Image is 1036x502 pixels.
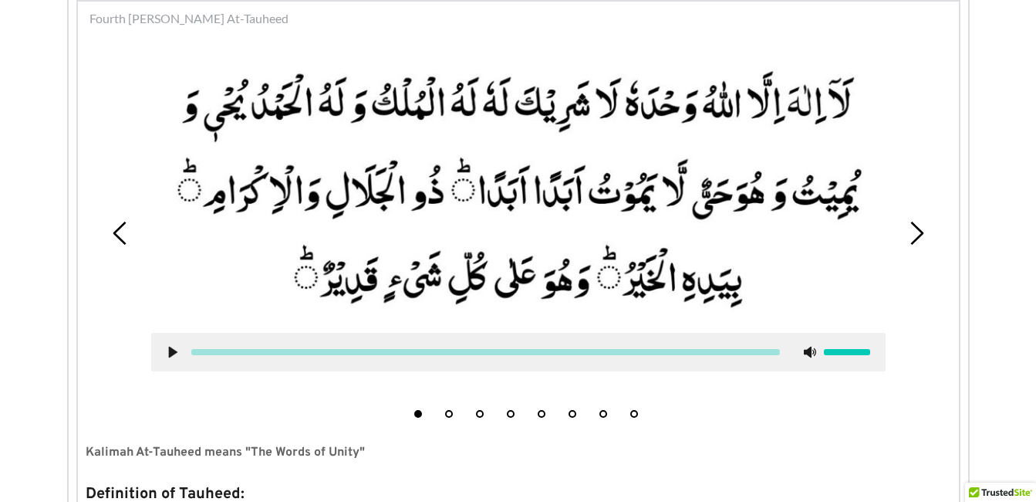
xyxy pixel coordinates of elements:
button: 3 of 8 [476,410,484,418]
button: 8 of 8 [630,410,638,418]
strong: Kalimah At-Tauheed means "The Words of Unity" [86,445,365,460]
button: 6 of 8 [569,410,576,418]
button: 5 of 8 [538,410,545,418]
button: 7 of 8 [599,410,607,418]
span: Fourth [PERSON_NAME] At-Tauheed [89,9,289,28]
button: 2 of 8 [445,410,453,418]
button: 1 of 8 [414,410,422,418]
button: 4 of 8 [507,410,515,418]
